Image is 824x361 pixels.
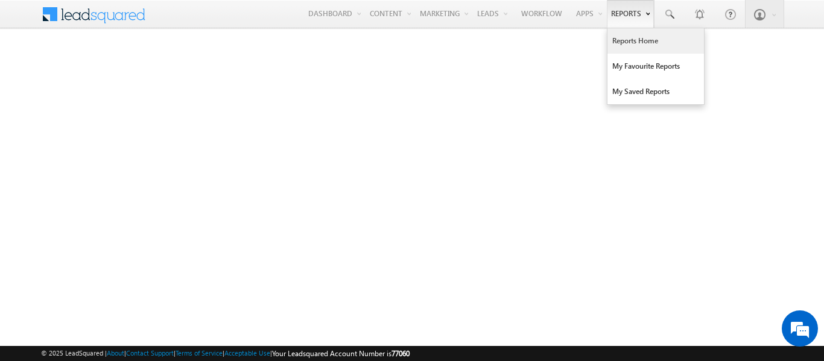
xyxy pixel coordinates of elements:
a: About [107,349,124,357]
span: Your Leadsquared Account Number is [272,349,410,358]
a: My Saved Reports [607,79,704,104]
textarea: Type your message and hit 'Enter' [16,111,220,268]
span: 77060 [391,349,410,358]
div: Chat with us now [63,63,203,79]
span: © 2025 LeadSquared | | | | | [41,348,410,359]
a: Terms of Service [176,349,223,357]
img: d_60004797649_company_0_60004797649 [21,63,51,79]
a: Contact Support [126,349,174,357]
a: My Favourite Reports [607,54,704,79]
a: Reports Home [607,28,704,54]
a: Acceptable Use [224,349,270,357]
div: Minimize live chat window [198,6,227,35]
em: Start Chat [164,278,219,295]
